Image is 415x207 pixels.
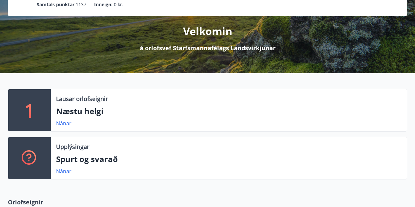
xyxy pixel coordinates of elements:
[114,1,123,8] span: 0 kr.
[56,106,402,117] p: Næstu helgi
[140,44,276,52] p: á orlofsvef Starfsmannafélags Landsvirkjunar
[56,94,108,103] p: Lausar orlofseignir
[76,1,86,8] span: 1137
[56,142,89,151] p: Upplýsingar
[56,154,402,165] p: Spurt og svarað
[8,198,43,206] span: Orlofseignir
[94,1,113,8] p: Inneign :
[37,1,74,8] p: Samtals punktar
[56,168,72,175] a: Nánar
[183,24,232,38] p: Velkomin
[24,98,35,123] p: 1
[56,120,72,127] a: Nánar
